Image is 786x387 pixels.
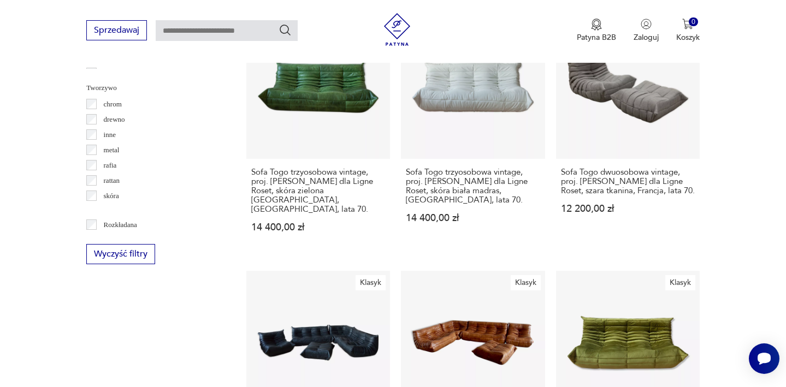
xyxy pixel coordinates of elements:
[401,15,545,253] a: KlasykSofa Togo trzyosobowa vintage, proj. M. Ducaroy dla Ligne Roset, skóra biała madras, Francj...
[104,159,117,171] p: rafia
[279,23,292,37] button: Szukaj
[86,244,155,264] button: Wyczyść filtry
[556,15,700,253] a: KlasykSofa Togo dwuosobowa vintage, proj. M. Ducaroy dla Ligne Roset, szara tkanina, Francja, lat...
[86,82,220,94] p: Tworzywo
[86,20,147,40] button: Sprzedawaj
[104,98,122,110] p: chrom
[577,32,616,43] p: Patyna B2B
[634,19,659,43] button: Zaloguj
[591,19,602,31] img: Ikona medalu
[689,17,698,27] div: 0
[406,213,540,223] p: 14 400,00 zł
[577,19,616,43] button: Patyna B2B
[251,168,385,214] h3: Sofa Togo trzyosobowa vintage, proj. [PERSON_NAME] dla Ligne Roset, skóra zielona [GEOGRAPHIC_DAT...
[641,19,652,29] img: Ikonka użytkownika
[561,168,695,195] h3: Sofa Togo dwuosobowa vintage, proj. [PERSON_NAME] dla Ligne Roset, szara tkanina, Francja, lata 70.
[86,27,147,35] a: Sprzedawaj
[577,19,616,43] a: Ikona medaluPatyna B2B
[676,19,700,43] button: 0Koszyk
[104,219,137,231] p: Rozkładana
[682,19,693,29] img: Ikona koszyka
[251,223,385,232] p: 14 400,00 zł
[406,168,540,205] h3: Sofa Togo trzyosobowa vintage, proj. [PERSON_NAME] dla Ligne Roset, skóra biała madras, [GEOGRAPH...
[381,13,413,46] img: Patyna - sklep z meblami i dekoracjami vintage
[104,205,125,217] p: tkanina
[104,144,120,156] p: metal
[104,129,116,141] p: inne
[676,32,700,43] p: Koszyk
[246,15,390,253] a: KlasykSofa Togo trzyosobowa vintage, proj. M. Ducaroy dla Ligne Roset, skóra zielona dubai, Franc...
[104,114,125,126] p: drewno
[561,204,695,213] p: 12 200,00 zł
[104,190,119,202] p: skóra
[634,32,659,43] p: Zaloguj
[104,175,120,187] p: rattan
[749,343,779,374] iframe: Smartsupp widget button
[104,67,121,79] p: fajans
